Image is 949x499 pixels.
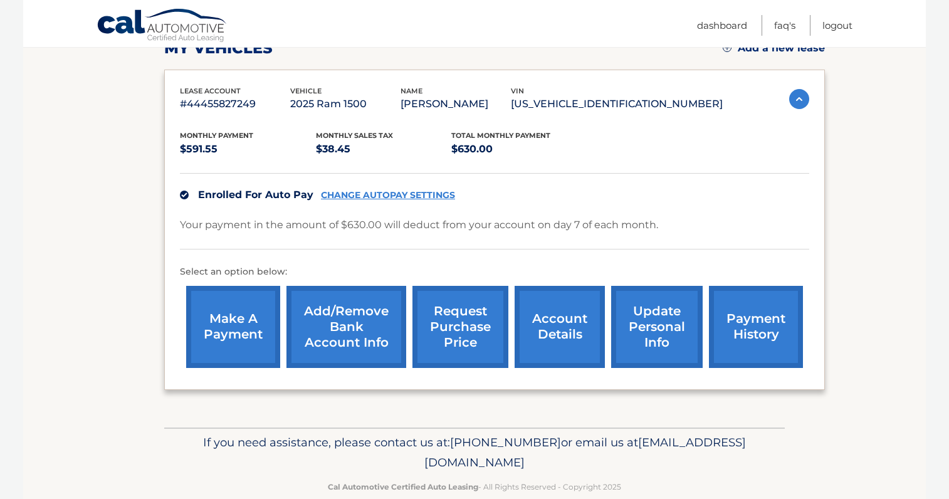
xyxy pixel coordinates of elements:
a: CHANGE AUTOPAY SETTINGS [321,190,455,201]
span: vehicle [290,87,322,95]
a: Logout [822,15,852,36]
a: make a payment [186,286,280,368]
a: FAQ's [774,15,795,36]
span: name [401,87,422,95]
span: [PHONE_NUMBER] [450,435,561,449]
span: Enrolled For Auto Pay [198,189,313,201]
p: $630.00 [451,140,587,158]
a: update personal info [611,286,703,368]
img: check.svg [180,191,189,199]
a: Cal Automotive [97,8,228,45]
strong: Cal Automotive Certified Auto Leasing [328,482,478,491]
a: account details [515,286,605,368]
p: [PERSON_NAME] [401,95,511,113]
a: Dashboard [697,15,747,36]
a: Add/Remove bank account info [286,286,406,368]
span: Monthly Payment [180,131,253,140]
span: Monthly sales Tax [316,131,393,140]
p: - All Rights Reserved - Copyright 2025 [172,480,777,493]
p: [US_VEHICLE_IDENTIFICATION_NUMBER] [511,95,723,113]
p: If you need assistance, please contact us at: or email us at [172,433,777,473]
a: Add a new lease [723,42,825,55]
span: Total Monthly Payment [451,131,550,140]
img: accordion-active.svg [789,89,809,109]
p: Your payment in the amount of $630.00 will deduct from your account on day 7 of each month. [180,216,658,234]
h2: my vehicles [164,39,273,58]
a: request purchase price [412,286,508,368]
img: add.svg [723,43,731,52]
span: vin [511,87,524,95]
p: 2025 Ram 1500 [290,95,401,113]
p: $38.45 [316,140,452,158]
span: lease account [180,87,241,95]
a: payment history [709,286,803,368]
p: Select an option below: [180,265,809,280]
p: $591.55 [180,140,316,158]
p: #44455827249 [180,95,290,113]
